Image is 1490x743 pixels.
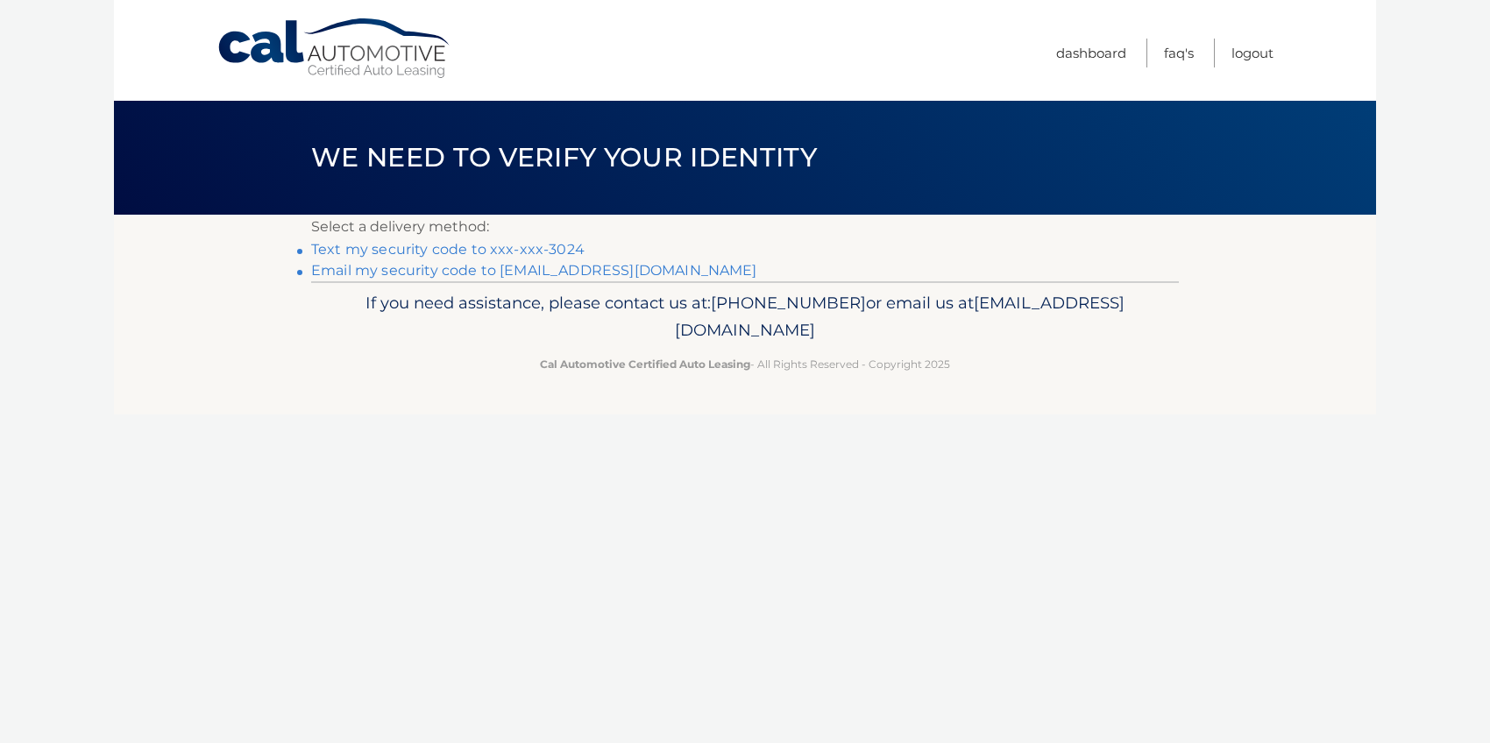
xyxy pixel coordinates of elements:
a: FAQ's [1164,39,1194,67]
a: Cal Automotive [216,18,453,80]
p: If you need assistance, please contact us at: or email us at [323,289,1167,345]
p: Select a delivery method: [311,215,1179,239]
p: - All Rights Reserved - Copyright 2025 [323,355,1167,373]
a: Email my security code to [EMAIL_ADDRESS][DOMAIN_NAME] [311,262,757,279]
span: [PHONE_NUMBER] [711,293,866,313]
span: We need to verify your identity [311,141,817,173]
strong: Cal Automotive Certified Auto Leasing [540,357,750,371]
a: Logout [1231,39,1274,67]
a: Text my security code to xxx-xxx-3024 [311,241,585,258]
a: Dashboard [1056,39,1126,67]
